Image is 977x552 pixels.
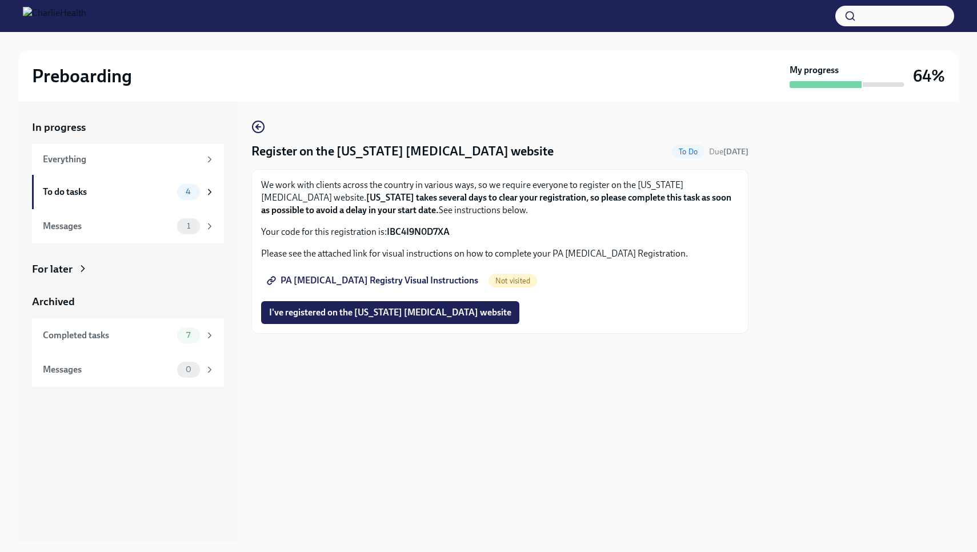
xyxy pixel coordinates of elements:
div: Completed tasks [43,329,173,342]
span: August 16th, 2025 08:00 [709,146,748,157]
strong: [DATE] [723,147,748,157]
a: To do tasks4 [32,175,224,209]
strong: IBC4I9N0D7XA [387,226,450,237]
span: Due [709,147,748,157]
a: In progress [32,120,224,135]
span: To Do [672,147,704,156]
span: 7 [179,331,197,339]
span: 4 [179,187,198,196]
h3: 64% [913,66,945,86]
div: To do tasks [43,186,173,198]
h2: Preboarding [32,65,132,87]
p: Your code for this registration is: [261,226,739,238]
span: 1 [180,222,197,230]
div: Everything [43,153,200,166]
a: For later [32,262,224,277]
strong: My progress [790,64,839,77]
a: Archived [32,294,224,309]
span: Not visited [488,277,537,285]
strong: [US_STATE] takes several days to clear your registration, so please complete this task as soon as... [261,192,731,215]
a: Messages0 [32,353,224,387]
span: 0 [179,365,198,374]
div: Messages [43,363,173,376]
a: PA [MEDICAL_DATA] Registry Visual Instructions [261,269,486,292]
span: PA [MEDICAL_DATA] Registry Visual Instructions [269,275,478,286]
a: Everything [32,144,224,175]
div: For later [32,262,73,277]
span: I've registered on the [US_STATE] [MEDICAL_DATA] website [269,307,511,318]
div: Messages [43,220,173,233]
a: Completed tasks7 [32,318,224,353]
img: CharlieHealth [23,7,86,25]
button: I've registered on the [US_STATE] [MEDICAL_DATA] website [261,301,519,324]
p: Please see the attached link for visual instructions on how to complete your PA [MEDICAL_DATA] Re... [261,247,739,260]
a: Messages1 [32,209,224,243]
h4: Register on the [US_STATE] [MEDICAL_DATA] website [251,143,554,160]
p: We work with clients across the country in various ways, so we require everyone to register on th... [261,179,739,217]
